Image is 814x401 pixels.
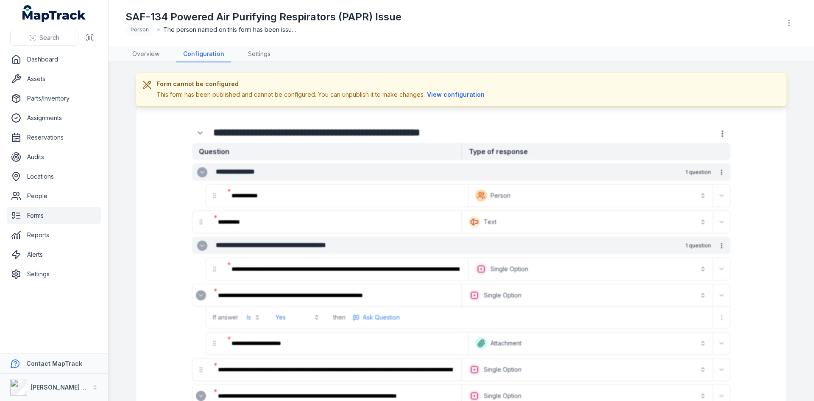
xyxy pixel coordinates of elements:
strong: [PERSON_NAME] Group [31,384,100,391]
strong: Contact MapTrack [26,360,82,367]
span: The person named on this form has been issued a Powered Air Purifying Respirator (PAPR) to form p... [163,25,299,34]
a: Reports [7,227,101,244]
button: Search [10,30,78,46]
a: Assignments [7,109,101,126]
a: People [7,188,101,205]
a: Overview [125,46,166,62]
a: Locations [7,168,101,185]
a: Reservations [7,129,101,146]
button: View configuration [425,90,487,99]
div: This form has been published and cannot be configured. You can unpublish it to make changes. [156,90,487,99]
div: Person [125,24,154,36]
a: Audits [7,149,101,165]
h1: SAF-134 Powered Air Purifying Respirators (PAPR) Issue [125,10,401,24]
a: Assets [7,70,101,87]
a: MapTrack [22,5,86,22]
a: Alerts [7,246,101,263]
a: Configuration [176,46,231,62]
a: Forms [7,207,101,224]
a: Dashboard [7,51,101,68]
span: Search [39,34,59,42]
a: Parts/Inventory [7,90,101,107]
a: Settings [241,46,277,62]
a: Settings [7,266,101,283]
h3: Form cannot be configured [156,80,487,88]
